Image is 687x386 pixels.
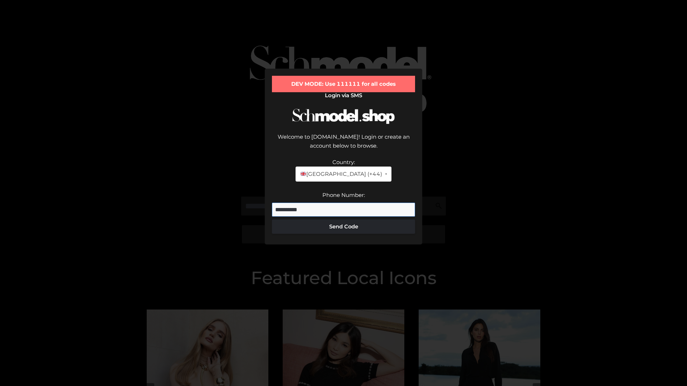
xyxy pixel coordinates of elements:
[272,76,415,92] div: DEV MODE: Use 111111 for all codes
[322,192,365,198] label: Phone Number:
[290,102,397,130] img: Schmodel Logo
[300,169,382,179] span: [GEOGRAPHIC_DATA] (+44)
[272,132,415,158] div: Welcome to [DOMAIN_NAME]! Login or create an account below to browse.
[272,219,415,234] button: Send Code
[272,92,415,99] h2: Login via SMS
[332,159,355,165] label: Country:
[301,171,306,177] img: 🇬🇧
